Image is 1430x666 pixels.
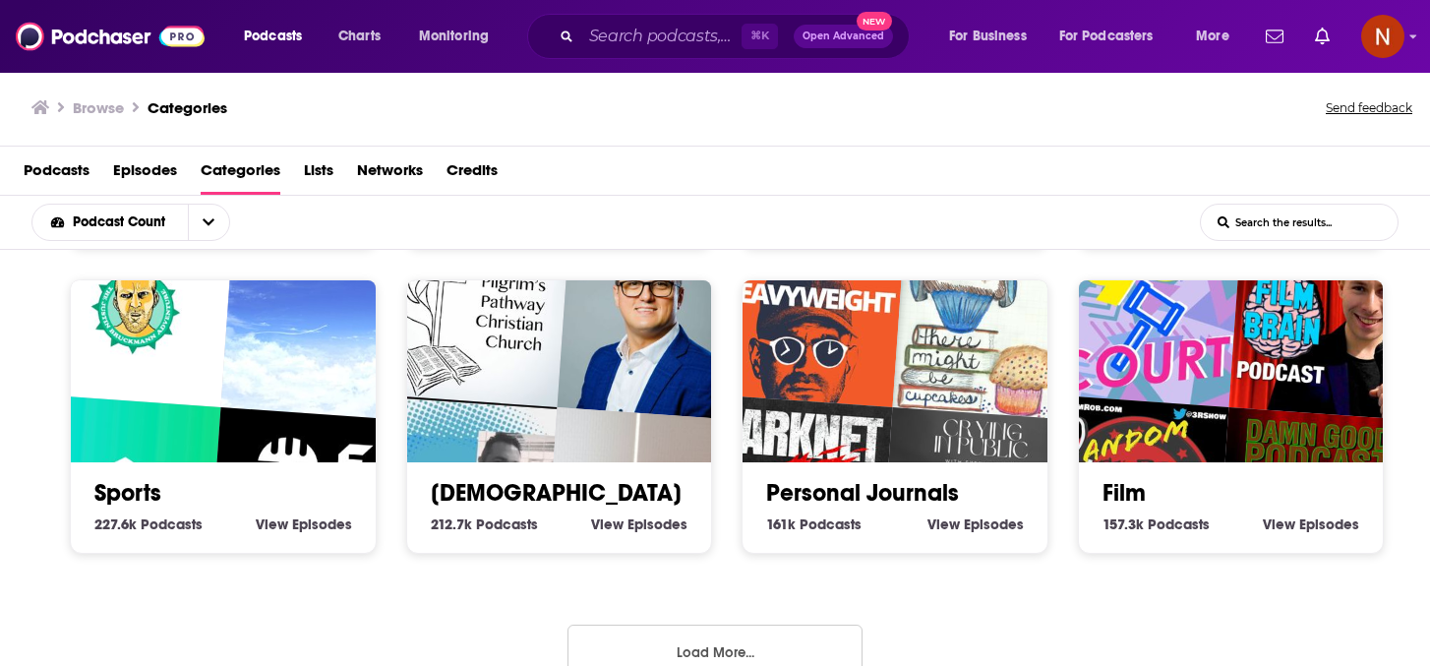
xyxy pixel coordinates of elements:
[73,215,172,229] span: Podcast Count
[1102,515,1144,533] span: 157.3k
[1148,515,1210,533] span: Podcasts
[1228,225,1423,420] img: The Film Brain Podcast
[220,225,415,420] img: Christophe VCP
[857,12,892,30] span: New
[94,515,137,533] span: 227.6k
[431,515,472,533] span: 212.7k
[927,515,960,533] span: View
[94,478,161,508] a: Sports
[794,25,893,48] button: Open AdvancedNew
[148,98,227,117] a: Categories
[766,478,959,508] a: Personal Journals
[742,24,778,49] span: ⌘ K
[1059,23,1154,50] span: For Podcasters
[304,154,333,195] a: Lists
[16,18,205,55] img: Podchaser - Follow, Share and Rate Podcasts
[326,21,392,52] a: Charts
[1046,21,1182,52] button: open menu
[1320,94,1418,122] button: Send feedback
[1361,15,1404,58] img: User Profile
[230,21,328,52] button: open menu
[964,515,1024,533] span: Episodes
[31,204,261,241] h2: Choose List sort
[431,478,682,508] a: [DEMOGRAPHIC_DATA]
[476,515,538,533] span: Podcasts
[949,23,1027,50] span: For Business
[557,225,751,420] img: Rediscover the Gospel
[24,154,89,195] a: Podcasts
[94,515,203,533] a: 227.6k Sports Podcasts
[447,154,498,195] a: Credits
[1263,515,1359,533] a: View Film Episodes
[244,23,302,50] span: Podcasts
[766,515,796,533] span: 161k
[1307,20,1338,53] a: Show notifications dropdown
[256,515,288,533] span: View
[581,21,742,52] input: Search podcasts, credits, & more...
[38,212,233,407] img: The Justin Bruckmann Adventure
[1182,21,1254,52] button: open menu
[1263,515,1295,533] span: View
[256,515,352,533] a: View Sports Episodes
[1102,515,1210,533] a: 157.3k Film Podcasts
[1361,15,1404,58] button: Show profile menu
[546,14,928,59] div: Search podcasts, credits, & more...
[1102,478,1146,508] a: Film
[73,98,124,117] h3: Browse
[1045,212,1240,407] img: 90s Court
[188,205,229,240] button: open menu
[374,212,568,407] img: Pilgrim's Pathway Ministries
[405,21,514,52] button: open menu
[710,212,905,407] img: Heavyweight
[1258,20,1291,53] a: Show notifications dropdown
[935,21,1051,52] button: open menu
[431,515,538,533] a: 212.7k [DEMOGRAPHIC_DATA] Podcasts
[201,154,280,195] a: Categories
[419,23,489,50] span: Monitoring
[927,515,1024,533] a: View Personal Journals Episodes
[141,515,203,533] span: Podcasts
[1299,515,1359,533] span: Episodes
[292,515,352,533] span: Episodes
[32,215,188,229] button: open menu
[800,515,862,533] span: Podcasts
[627,515,687,533] span: Episodes
[338,23,381,50] span: Charts
[803,31,884,41] span: Open Advanced
[591,515,687,533] a: View [DEMOGRAPHIC_DATA] Episodes
[1361,15,1404,58] span: Logged in as AdelNBM
[113,154,177,195] a: Episodes
[766,515,862,533] a: 161k Personal Journals Podcasts
[591,515,624,533] span: View
[357,154,423,195] a: Networks
[1196,23,1229,50] span: More
[892,225,1087,420] img: There Might Be Cupcakes Podcast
